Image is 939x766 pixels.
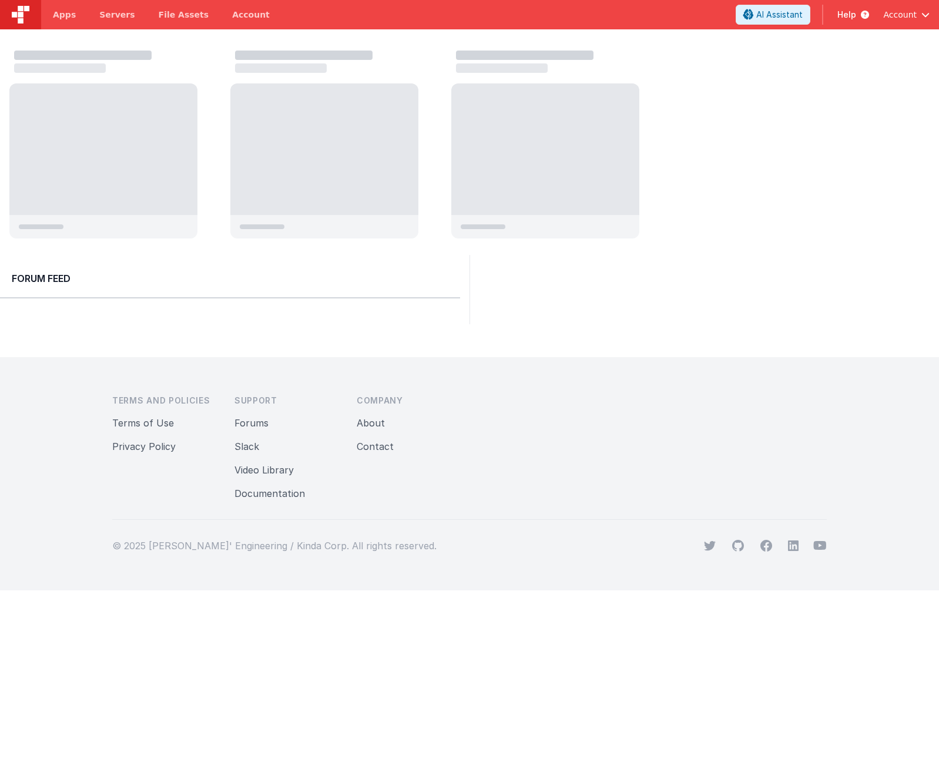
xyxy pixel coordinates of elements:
[99,9,135,21] span: Servers
[159,9,209,21] span: File Assets
[357,395,460,406] h3: Company
[883,9,917,21] span: Account
[837,9,856,21] span: Help
[12,271,448,285] h2: Forum Feed
[736,5,810,25] button: AI Assistant
[112,417,174,429] a: Terms of Use
[756,9,803,21] span: AI Assistant
[234,439,259,453] button: Slack
[357,416,385,430] button: About
[234,463,294,477] button: Video Library
[787,540,799,552] svg: viewBox="0 0 24 24" aria-hidden="true">
[112,395,216,406] h3: Terms and Policies
[112,441,176,452] a: Privacy Policy
[234,395,338,406] h3: Support
[883,9,930,21] button: Account
[357,439,394,453] button: Contact
[234,441,259,452] a: Slack
[234,416,269,430] button: Forums
[112,539,437,553] p: © 2025 [PERSON_NAME]' Engineering / Kinda Corp. All rights reserved.
[234,486,305,500] button: Documentation
[53,9,76,21] span: Apps
[357,417,385,429] a: About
